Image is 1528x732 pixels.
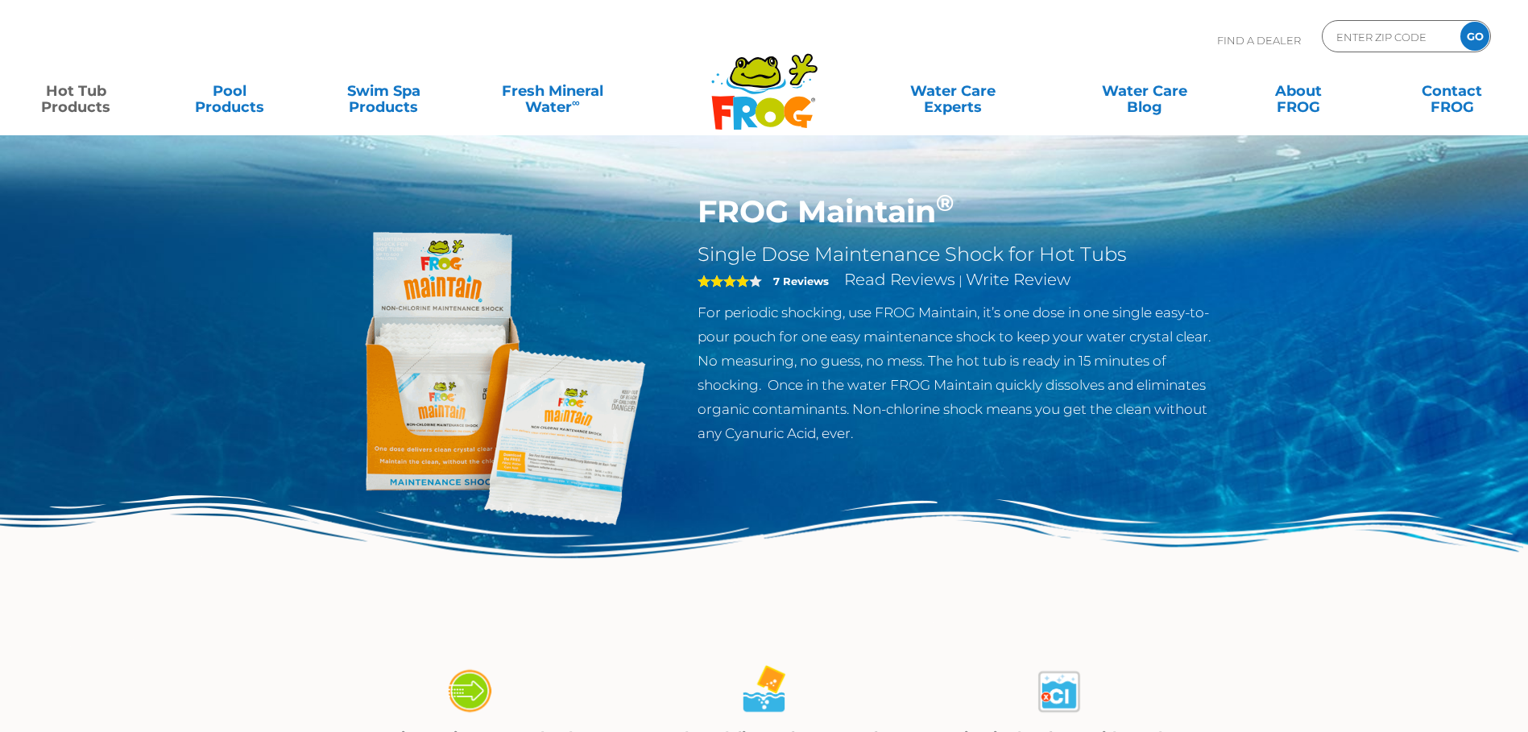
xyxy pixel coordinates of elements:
[698,242,1224,267] h2: Single Dose Maintenance Shock for Hot Tubs
[936,188,954,217] sup: ®
[1084,75,1204,107] a: Water CareBlog
[324,75,444,107] a: Swim SpaProducts
[959,273,963,288] span: |
[305,193,674,562] img: Frog_Maintain_Hero-2-v2.png
[441,663,497,720] img: maintain_4-01
[702,32,826,130] img: Frog Products Logo
[698,275,749,287] span: 4
[16,75,136,107] a: Hot TubProducts
[572,96,580,109] sup: ∞
[856,75,1050,107] a: Water CareExperts
[1031,663,1087,720] img: maintain_4-03
[1217,20,1301,60] p: Find A Dealer
[773,275,829,287] strong: 7 Reviews
[478,75,627,107] a: Fresh MineralWater∞
[1392,75,1512,107] a: ContactFROG
[1238,75,1358,107] a: AboutFROG
[170,75,290,107] a: PoolProducts
[735,663,792,720] img: maintain_4-02
[966,270,1070,289] a: Write Review
[844,270,955,289] a: Read Reviews
[1460,22,1489,51] input: GO
[698,300,1224,445] p: For periodic shocking, use FROG Maintain, it’s one dose in one single easy-to-pour pouch for one ...
[698,193,1224,230] h1: FROG Maintain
